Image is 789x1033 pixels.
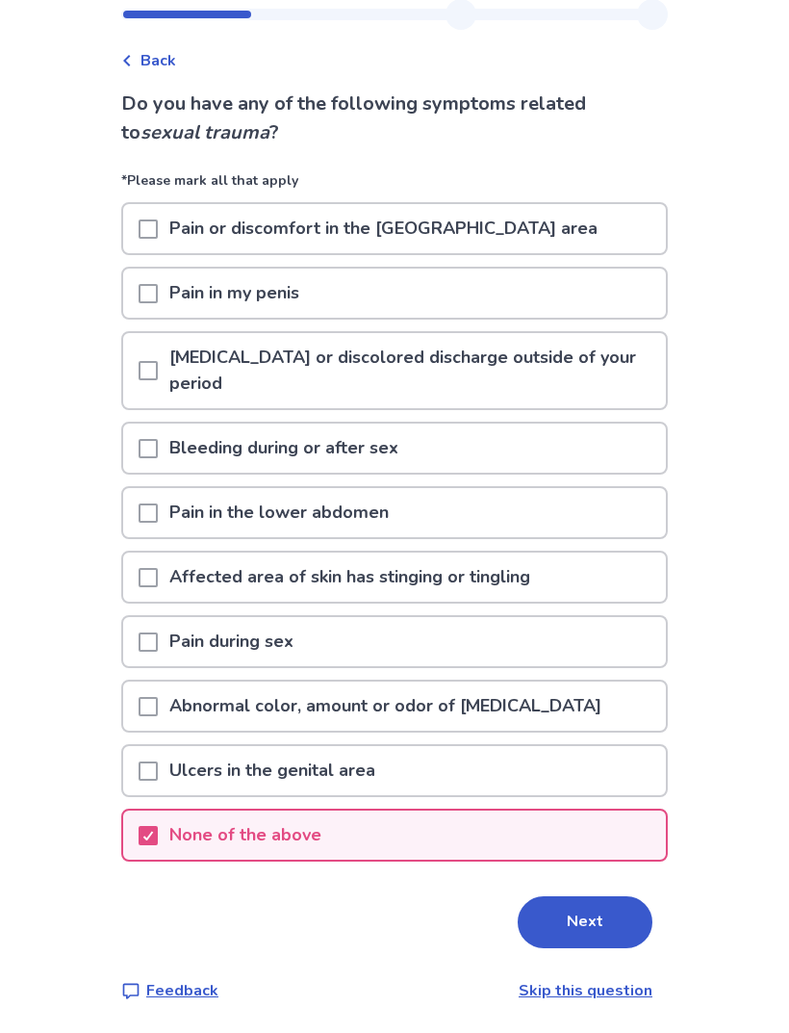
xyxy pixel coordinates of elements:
[158,269,311,318] p: Pain in my penis
[158,617,305,666] p: Pain during sex
[158,811,333,860] p: None of the above
[146,979,218,1002] p: Feedback
[158,746,387,795] p: Ulcers in the genital area
[518,896,652,948] button: Next
[140,119,269,145] i: sexual trauma
[158,553,542,602] p: Affected area of skin has stinging or tingling
[519,980,652,1001] a: Skip this question
[140,49,176,72] span: Back
[121,170,668,202] p: *Please mark all that apply
[158,204,609,253] p: Pain or discomfort in the [GEOGRAPHIC_DATA] area
[158,424,410,473] p: Bleeding during or after sex
[158,682,613,731] p: Abnormal color, amount or odor of [MEDICAL_DATA]
[158,488,400,537] p: Pain in the lower abdomen
[121,979,218,1002] a: Feedback
[121,90,668,147] p: Do you have any of the following symptoms related to ?
[158,333,666,408] p: [MEDICAL_DATA] or discolored discharge outside of your period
